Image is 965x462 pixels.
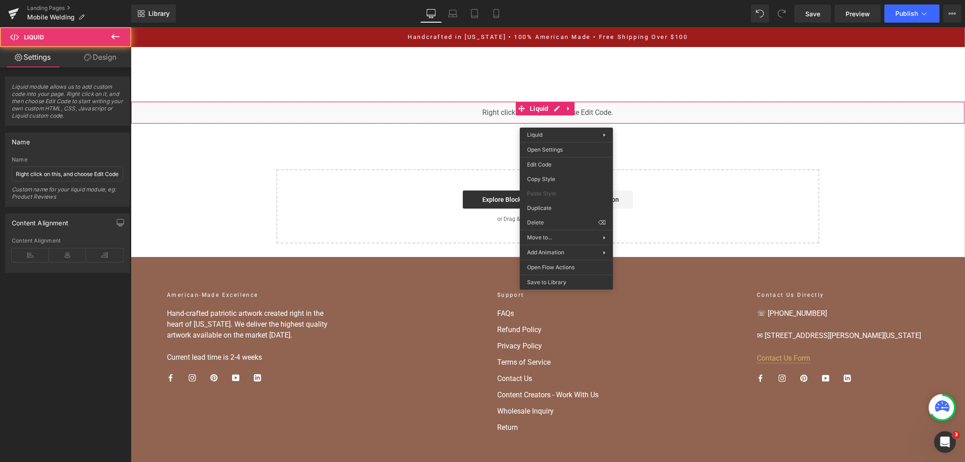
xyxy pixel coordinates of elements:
[366,379,468,390] a: Wholesale Inquiry
[366,362,468,373] a: Content Creators - Work With Us
[895,10,918,17] span: Publish
[366,330,468,341] a: Terms of Service
[432,75,444,88] a: Expand / Collapse
[626,303,798,314] p: ✉ [STREET_ADDRESS][PERSON_NAME][US_STATE]
[277,6,557,13] a: Handcrafted in [US_STATE] • 100% American Made • Free Shipping Over $100
[36,325,208,336] p: Current lead time is 2-4 weeks
[751,5,769,23] button: Undo
[527,190,606,198] span: Paste Style
[366,297,468,308] a: Refund Policy
[58,345,65,356] a: Instagram
[626,281,798,292] p: ☏ [PHONE_NUMBER]
[884,5,940,23] button: Publish
[527,146,606,154] span: Open Settings
[27,5,131,12] a: Landing Pages
[527,204,606,212] span: Duplicate
[12,157,123,163] div: Name
[805,9,820,19] span: Save
[421,163,502,181] a: Add Single Section
[626,346,633,357] a: Facebook
[527,233,603,242] span: Move to...
[24,33,44,41] span: Liquid
[442,5,464,23] a: Laptop
[366,281,468,292] a: FAQs
[36,281,208,314] p: Hand-crafted patriotic artwork created right in the heart of [US_STATE]. We deliver the highest q...
[12,186,123,206] div: Custom name for your liquid module, eg: Product Reviews
[148,10,170,18] span: Library
[80,345,87,356] a: Pinterest
[648,346,655,357] a: Instagram
[835,5,881,23] a: Preview
[527,263,606,271] span: Open Flow Actions
[464,5,485,23] a: Tablet
[67,47,133,67] a: Design
[366,314,468,324] a: Privacy Policy
[36,345,43,356] a: Facebook
[12,83,123,125] span: Liquid module allows us to add custom code into your page. Right click on it, and then choose Edi...
[131,5,176,23] a: New Library
[713,346,720,357] a: LinkedIn
[527,161,606,169] span: Edit Code
[527,219,598,227] span: Delete
[485,5,507,23] a: Mobile
[366,264,468,272] h2: Support
[12,238,123,244] div: Content Alignment
[846,9,870,19] span: Preview
[527,175,606,183] span: Copy Style
[773,5,791,23] button: Redo
[12,133,30,146] div: Name
[953,431,960,438] span: 3
[27,14,75,21] span: Mobile Welding
[420,5,442,23] a: Desktop
[332,163,414,181] a: Explore Blocks
[626,264,798,272] h2: Contact Us Directly
[366,395,468,406] a: Return
[527,131,542,138] span: Liquid
[366,346,468,357] a: Contact Us
[101,345,109,356] a: YouTube
[626,327,680,335] a: Contact Us Form
[36,264,208,272] h2: American-Made Excellence
[691,346,699,357] a: YouTube
[160,189,674,195] p: or Drag & Drop elements from left sidebar
[943,5,961,23] button: More
[598,219,606,227] span: ⌫
[527,248,603,257] span: Add Animation
[123,345,130,356] a: LinkedIn
[397,75,420,88] span: Liquid
[670,346,677,357] a: Pinterest
[12,214,68,227] div: Content Alignment
[527,278,606,286] span: Save to Library
[934,431,956,453] iframe: Intercom live chat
